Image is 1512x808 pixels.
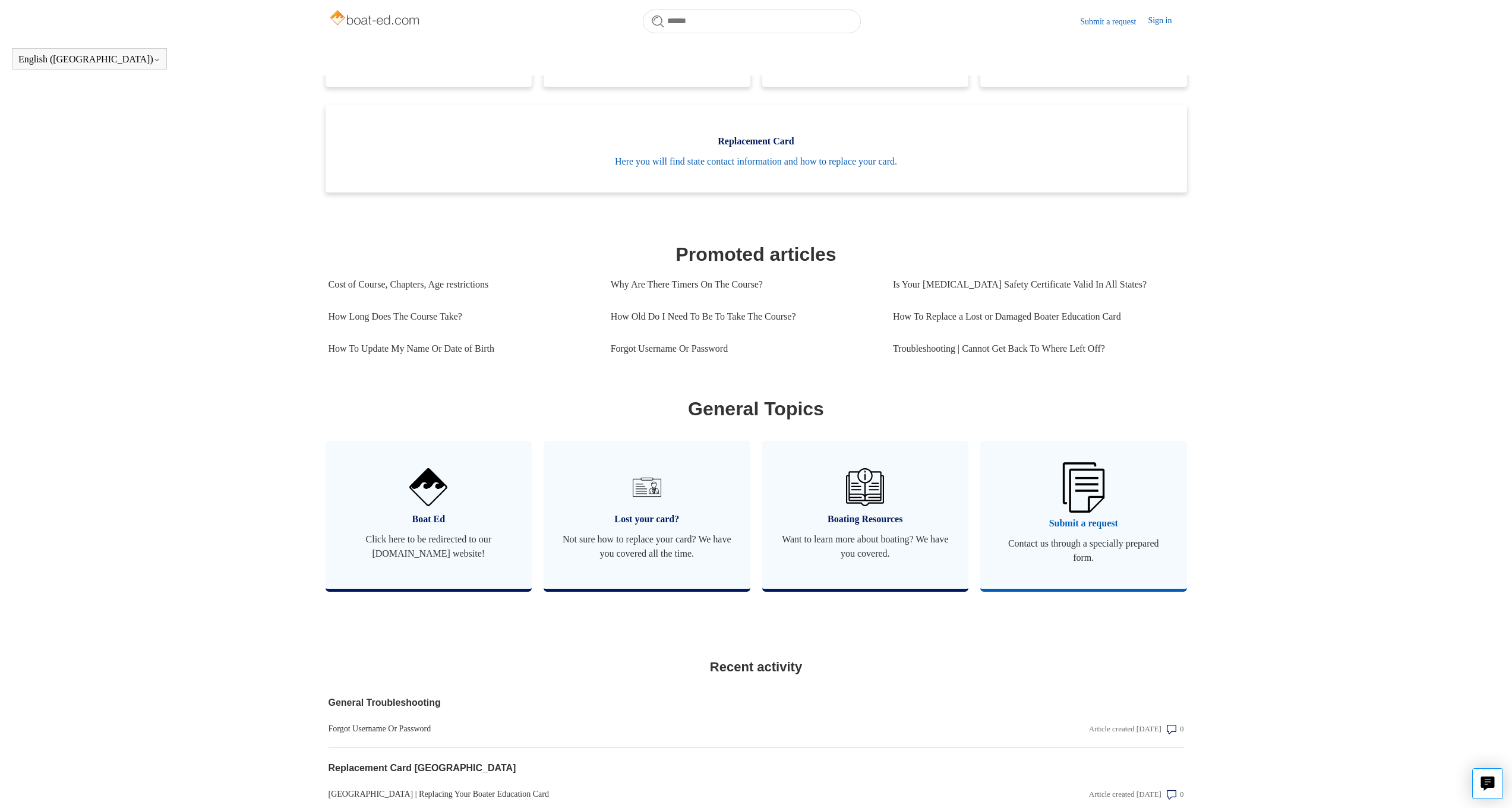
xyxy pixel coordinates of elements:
[326,105,1187,192] a: Replacement Card Here you will find state contact information and how to replace your card.
[329,301,593,333] a: How Long Does The Course Take?
[329,333,593,365] a: How To Update My Name Or Date of Birth
[1063,462,1104,512] img: 01HZPCYW3NK71669VZTW7XY4G9
[780,512,951,526] span: Boating Resources
[326,441,532,589] a: Boat Ed Click here to be redirected to our [DOMAIN_NAME] website!
[611,333,875,365] a: Forgot Username Or Password
[893,333,1175,365] a: Troubleshooting | Cannot Get Back To Where Left Off?
[628,468,666,506] img: 01HZPCYVT14CG9T703FEE4SFXC
[561,532,733,561] span: Not sure how to replace your card? We have you covered all the time.
[998,536,1169,565] span: Contact us through a specially prepared form.
[611,301,875,333] a: How Old Do I Need To Be To Take The Course?
[980,441,1187,589] a: Submit a request Contact us through a specially prepared form.
[1089,788,1161,800] div: Article created [DATE]
[409,468,447,506] img: 01HZPCYVNCVF44JPJQE4DN11EA
[329,696,927,710] a: General Troubleshooting
[329,269,593,301] a: Cost of Course, Chapters, Age restrictions
[329,394,1184,423] h1: General Topics
[329,788,927,800] a: [GEOGRAPHIC_DATA] | Replacing Your Boater Education Card
[893,301,1175,333] a: How To Replace a Lost or Damaged Boater Education Card
[780,532,951,561] span: Want to learn more about boating? We have you covered.
[343,512,514,526] span: Boat Ed
[18,54,160,65] button: English ([GEOGRAPHIC_DATA])
[329,761,927,775] a: Replacement Card [GEOGRAPHIC_DATA]
[329,240,1184,269] h1: Promoted articles
[343,532,514,561] span: Click here to be redirected to our [DOMAIN_NAME] website!
[846,468,884,506] img: 01HZPCYVZMCNPYXCC0DPA2R54M
[762,441,969,589] a: Boating Resources Want to learn more about boating? We have you covered.
[561,512,733,526] span: Lost your card?
[1080,15,1148,28] a: Submit a request
[643,10,861,33] input: Search
[611,269,875,301] a: Why Are There Timers On The Course?
[1472,768,1503,799] button: Live chat
[1089,723,1161,735] div: Article created [DATE]
[998,516,1169,531] span: Submit a request
[1148,14,1183,29] a: Sign in
[329,657,1184,677] h2: Recent activity
[329,722,927,735] a: Forgot Username Or Password
[343,154,1169,169] span: Here you will find state contact information and how to replace your card.
[343,134,1169,149] span: Replacement Card
[329,7,423,31] img: Boat-Ed Help Center home page
[893,269,1175,301] a: Is Your [MEDICAL_DATA] Safety Certificate Valid In All States?
[544,441,750,589] a: Lost your card? Not sure how to replace your card? We have you covered all the time.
